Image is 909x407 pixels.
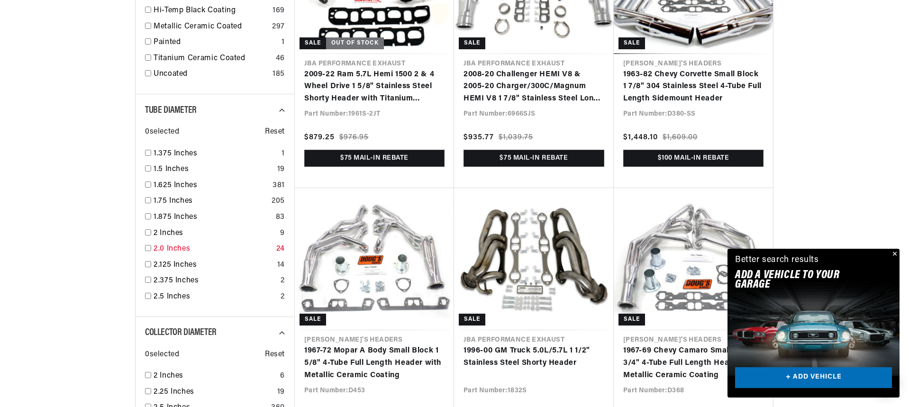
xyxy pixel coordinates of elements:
a: 2.5 Inches [154,291,277,303]
a: 1996-00 GM Truck 5.0L/5.7L 1 1/2" Stainless Steel Shorty Header [464,345,604,369]
a: Hi-Temp Black Coating [154,5,269,17]
div: 169 [273,5,285,17]
span: 0 selected [145,349,179,361]
a: 2 Inches [154,227,276,240]
div: 2 [281,291,285,303]
div: 2 [281,275,285,287]
div: 24 [276,243,285,255]
div: 19 [277,386,285,398]
div: 297 [272,21,285,33]
a: 1.625 Inches [154,180,269,192]
div: 9 [280,227,285,240]
button: Close [888,249,900,260]
div: 1 [282,148,285,160]
a: 1967-69 Chevy Camaro Small Block 1 3/4" 4-Tube Full Length Header with Metallic Ceramic Coating [623,345,764,381]
h2: Add A VEHICLE to your garage [735,271,868,290]
a: Metallic Ceramic Coated [154,21,268,33]
a: 1.875 Inches [154,211,272,224]
a: 2.375 Inches [154,275,277,287]
a: 1.5 Inches [154,163,273,176]
div: 83 [276,211,285,224]
a: 2009-22 Ram 5.7L Hemi 1500 2 & 4 Wheel Drive 1 5/8" Stainless Steel Shorty Header with Titanium C... [304,69,445,105]
div: 381 [273,180,285,192]
span: Collector Diameter [145,328,217,337]
a: Uncoated [154,68,269,81]
div: Better search results [735,253,819,267]
a: 2.25 Inches [154,386,273,398]
span: Tube Diameter [145,106,197,115]
a: 2 Inches [154,370,276,382]
a: 1.75 Inches [154,195,268,208]
a: Painted [154,36,278,49]
a: 2.125 Inches [154,259,273,271]
div: 185 [273,68,285,81]
div: 14 [277,259,285,271]
div: 205 [272,195,285,208]
div: 19 [277,163,285,176]
a: + ADD VEHICLE [735,367,892,389]
div: 1 [282,36,285,49]
a: 1.375 Inches [154,148,278,160]
a: Titanium Ceramic Coated [154,53,272,65]
a: 2.0 Inches [154,243,273,255]
div: 46 [276,53,285,65]
div: 6 [280,370,285,382]
span: Reset [265,349,285,361]
a: 1967-72 Mopar A Body Small Block 1 5/8" 4-Tube Full Length Header with Metallic Ceramic Coating [304,345,445,381]
a: 1963-82 Chevy Corvette Small Block 1 7/8" 304 Stainless Steel 4-Tube Full Length Sidemount Header [623,69,764,105]
span: Reset [265,126,285,138]
a: 2008-20 Challenger HEMI V8 & 2005-20 Charger/300C/Magnum HEMI V8 1 7/8" Stainless Steel Long Tube... [464,69,604,105]
span: 0 selected [145,126,179,138]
